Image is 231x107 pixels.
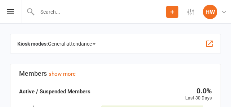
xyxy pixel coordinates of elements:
strong: Active / Suspended Members [19,88,90,95]
strong: Kiosk modes: [17,41,48,47]
div: HW [203,5,217,19]
a: show more [49,71,76,77]
input: Search... [35,7,166,17]
span: General attendance [48,38,95,50]
div: Last 30 Days [185,87,212,102]
h3: Members [19,70,212,77]
div: 0.0% [185,87,212,94]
